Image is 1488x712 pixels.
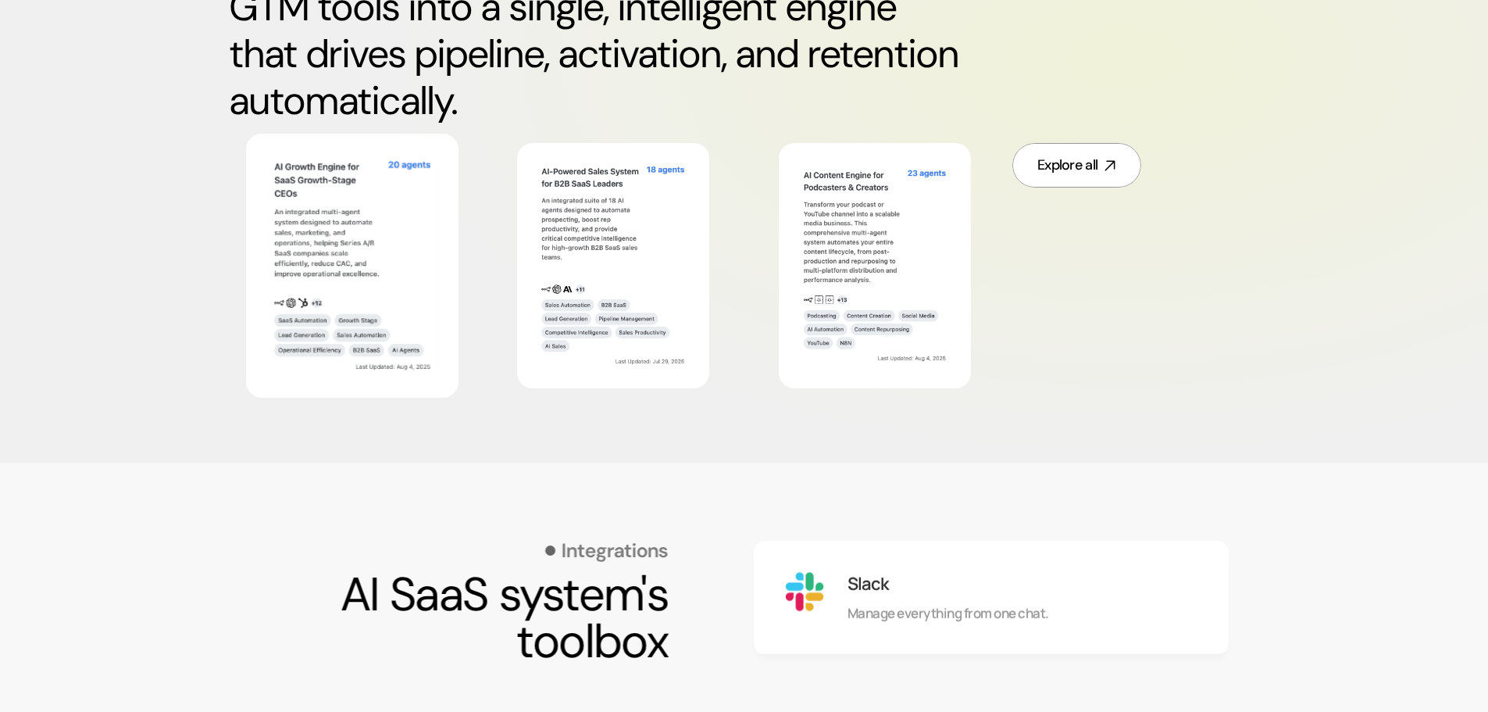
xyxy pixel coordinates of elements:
p: Manage everything from one chat. [847,604,1049,623]
div: Explore all [1037,156,1097,175]
a: Explore all [1012,143,1141,188]
p: Integrations [562,541,668,560]
h2: AI SaaS system's toolbox [260,571,668,665]
h3: Slack [847,572,890,596]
